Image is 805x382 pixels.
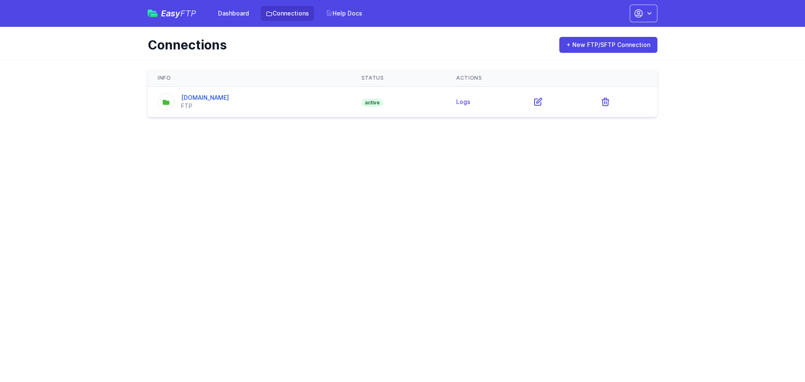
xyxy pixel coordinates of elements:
[181,94,229,101] a: [DOMAIN_NAME]
[148,37,548,52] h1: Connections
[148,10,158,17] img: easyftp_logo.png
[181,102,229,110] div: FTP
[351,70,446,87] th: Status
[148,70,351,87] th: Info
[361,99,383,107] span: active
[559,37,657,53] a: + New FTP/SFTP Connection
[321,6,367,21] a: Help Docs
[148,9,196,18] a: EasyFTP
[213,6,254,21] a: Dashboard
[261,6,314,21] a: Connections
[446,70,657,87] th: Actions
[456,98,470,105] a: Logs
[180,8,196,18] span: FTP
[161,9,196,18] span: Easy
